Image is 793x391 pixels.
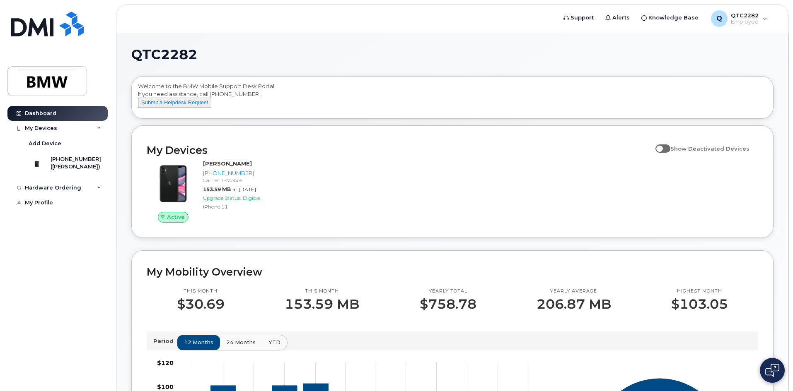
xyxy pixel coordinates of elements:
span: Upgrade Status: [203,195,241,201]
p: This month [285,288,359,295]
h2: My Mobility Overview [147,266,758,278]
p: Highest month [671,288,728,295]
tspan: $100 [157,383,174,391]
p: $30.69 [177,297,225,312]
span: at [DATE] [232,186,256,192]
p: 206.87 MB [537,297,611,312]
span: 24 months [226,338,256,346]
img: Open chat [765,364,779,377]
span: QTC2282 [131,48,197,61]
tspan: $120 [157,359,174,367]
p: $103.05 [671,297,728,312]
div: [PHONE_NUMBER] [203,169,289,177]
input: Show Deactivated Devices [655,141,662,147]
p: Period [153,337,177,345]
p: This month [177,288,225,295]
span: Eligible [243,195,260,201]
a: Active[PERSON_NAME][PHONE_NUMBER]Carrier: T-Mobile153.59 MBat [DATE]Upgrade Status:EligibleiPhone 11 [147,160,292,223]
span: YTD [268,338,280,346]
span: 153.59 MB [203,186,231,192]
a: Submit a Helpdesk Request [138,99,211,106]
span: Active [167,213,185,221]
p: 153.59 MB [285,297,359,312]
div: Carrier: T-Mobile [203,177,289,184]
span: Show Deactivated Devices [670,145,749,152]
h2: My Devices [147,144,651,156]
p: Yearly total [420,288,476,295]
p: $758.78 [420,297,476,312]
button: Submit a Helpdesk Request [138,98,211,108]
img: iPhone_11.jpg [153,164,193,204]
strong: [PERSON_NAME] [203,160,252,167]
p: Yearly average [537,288,611,295]
div: Welcome to the BMW Mobile Support Desk Portal If you need assistance, call [PHONE_NUMBER]. [138,82,767,115]
div: iPhone 11 [203,203,289,210]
